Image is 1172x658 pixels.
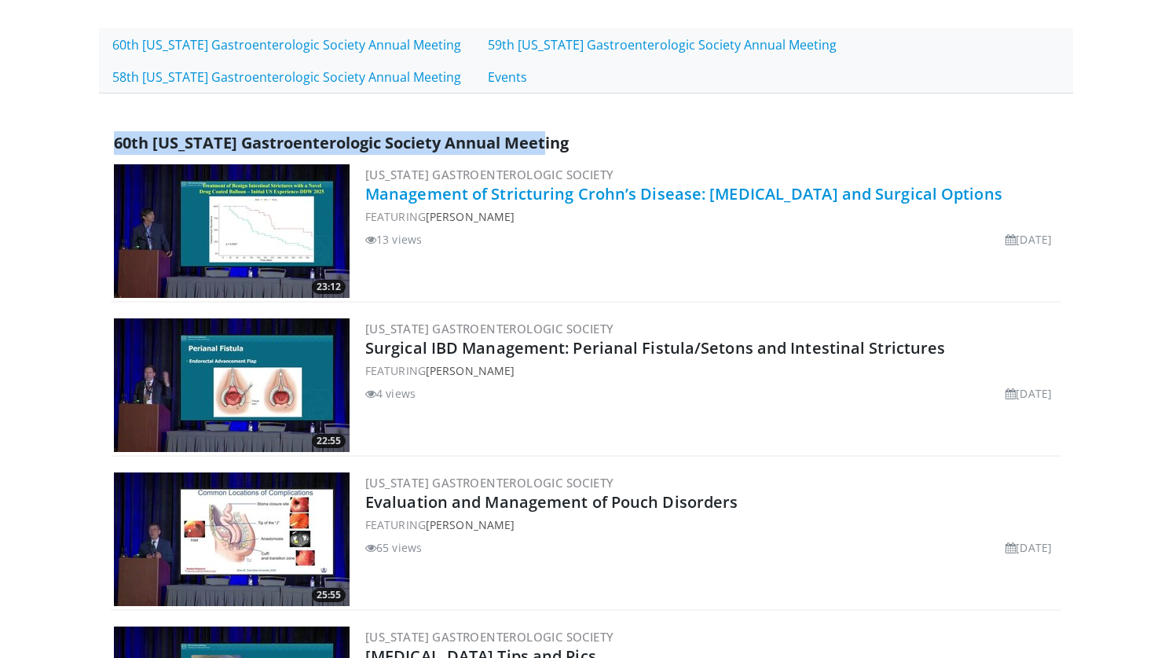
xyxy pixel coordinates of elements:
a: [PERSON_NAME] [426,363,515,378]
a: 22:55 [114,318,350,452]
img: 027cae8e-a3d5-41b5-8a28-2681fdfa7048.300x170_q85_crop-smart_upscale.jpg [114,164,350,298]
a: Events [474,61,540,94]
img: a85d9f82-1c99-4b0f-9074-0a41227b616c.300x170_q85_crop-smart_upscale.jpg [114,472,350,606]
li: [DATE] [1005,385,1052,402]
li: 4 views [365,385,416,402]
span: 22:55 [312,434,346,448]
div: FEATURING [365,362,1058,379]
a: 23:12 [114,164,350,298]
a: 58th [US_STATE] Gastroenterologic Society Annual Meeting [99,61,474,94]
a: [US_STATE] Gastroenterologic Society [365,167,613,182]
a: Evaluation and Management of Pouch Disorders [365,491,738,513]
a: Management of Stricturing Crohn’s Disease: [MEDICAL_DATA] and Surgical Options [365,183,1002,204]
li: 13 views [365,231,422,248]
span: 23:12 [312,280,346,294]
a: [US_STATE] Gastroenterologic Society [365,321,613,336]
span: 60th [US_STATE] Gastroenterologic Society Annual Meeting [114,132,569,153]
li: [DATE] [1005,539,1052,556]
div: FEATURING [365,516,1058,533]
a: 60th [US_STATE] Gastroenterologic Society Annual Meeting [99,28,474,61]
a: 59th [US_STATE] Gastroenterologic Society Annual Meeting [474,28,850,61]
a: [US_STATE] Gastroenterologic Society [365,475,613,491]
a: 25:55 [114,472,350,606]
a: [US_STATE] Gastroenterologic Society [365,629,613,645]
a: Surgical IBD Management: Perianal Fistula/Setons and Intestinal Strictures [365,337,945,358]
span: 25:55 [312,588,346,602]
div: FEATURING [365,208,1058,225]
li: [DATE] [1005,231,1052,248]
a: [PERSON_NAME] [426,209,515,224]
li: 65 views [365,539,422,556]
img: 12e91208-0384-4c06-a0e9-5d7d80cb37af.300x170_q85_crop-smart_upscale.jpg [114,318,350,452]
a: [PERSON_NAME] [426,517,515,532]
